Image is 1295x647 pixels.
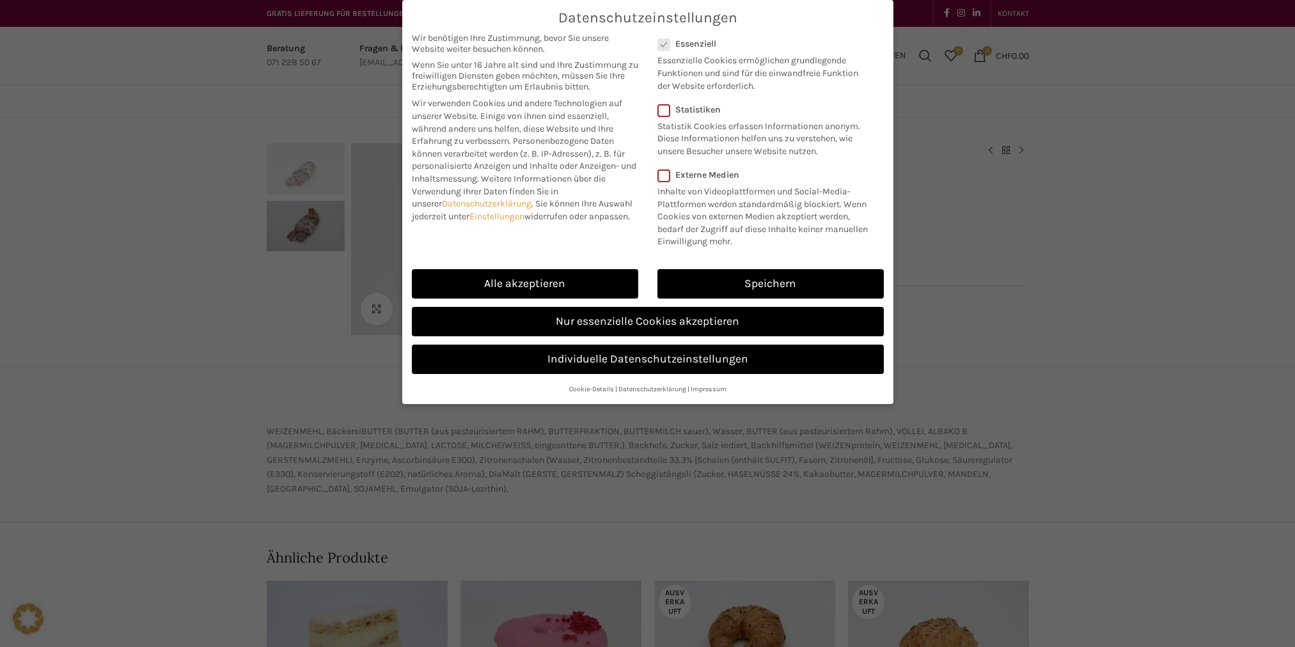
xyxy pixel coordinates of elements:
[412,345,884,374] a: Individuelle Datenschutzeinstellungen
[412,33,638,54] span: Wir benötigen Ihre Zustimmung, bevor Sie unsere Website weiter besuchen können.
[412,307,884,336] a: Nur essenzielle Cookies akzeptieren
[412,98,622,146] span: Wir verwenden Cookies und andere Technologien auf unserer Website. Einige von ihnen sind essenzie...
[412,59,638,92] span: Wenn Sie unter 16 Jahre alt sind und Ihre Zustimmung zu freiwilligen Diensten geben möchten, müss...
[442,198,531,209] a: Datenschutzerklärung
[657,180,875,248] p: Inhalte von Videoplattformen und Social-Media-Plattformen werden standardmäßig blockiert. Wenn Co...
[412,136,636,184] span: Personenbezogene Daten können verarbeitet werden (z. B. IP-Adressen), z. B. für personalisierte A...
[657,115,867,158] p: Statistik Cookies erfassen Informationen anonym. Diese Informationen helfen uns zu verstehen, wie...
[558,10,737,26] span: Datenschutzeinstellungen
[618,385,686,393] a: Datenschutzerklärung
[657,38,867,49] label: Essenziell
[657,169,875,180] label: Externe Medien
[657,49,867,92] p: Essenzielle Cookies ermöglichen grundlegende Funktionen und sind für die einwandfreie Funktion de...
[412,269,638,299] a: Alle akzeptieren
[691,385,726,393] a: Impressum
[412,198,632,222] span: Sie können Ihre Auswahl jederzeit unter widerrufen oder anpassen.
[657,104,867,115] label: Statistiken
[412,173,606,209] span: Weitere Informationen über die Verwendung Ihrer Daten finden Sie in unserer .
[657,269,884,299] a: Speichern
[469,211,524,222] a: Einstellungen
[569,385,614,393] a: Cookie-Details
